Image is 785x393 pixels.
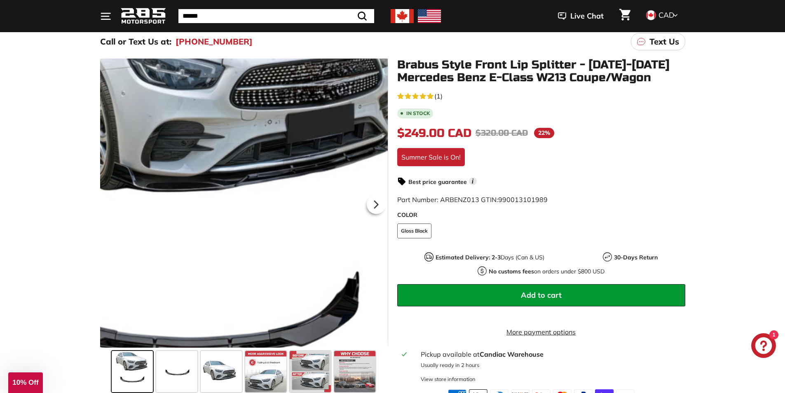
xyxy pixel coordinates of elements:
div: View store information [421,375,476,383]
img: Logo_285_Motorsport_areodynamics_components [121,7,166,26]
span: $320.00 CAD [476,128,528,138]
a: 5.0 rating (1 votes) [397,90,685,101]
p: Usually ready in 2 hours [421,361,680,369]
div: Pickup available at [421,349,680,359]
a: Cart [614,2,635,30]
p: on orders under $800 USD [489,267,605,276]
strong: No customs fees [489,268,534,275]
span: 990013101989 [498,195,548,204]
p: Days (Can & US) [436,253,544,262]
strong: Candiac Warehouse [480,350,544,358]
button: Add to cart [397,284,685,306]
span: CAD [658,10,674,20]
span: Part Number: ARBENZ013 GTIN: [397,195,548,204]
span: Add to cart [521,290,562,300]
button: Live Chat [547,6,614,26]
div: 10% Off [8,372,43,393]
span: Live Chat [570,11,604,21]
inbox-online-store-chat: Shopify online store chat [749,333,778,360]
span: i [469,177,477,185]
strong: 30-Days Return [614,254,658,261]
strong: Estimated Delivery: 2-3 [436,254,501,261]
label: COLOR [397,211,685,219]
p: Text Us [649,35,679,48]
span: 22% [534,128,554,138]
span: (1) [434,91,443,101]
b: In stock [406,111,430,116]
input: Search [178,9,374,23]
div: Summer Sale is On! [397,148,465,166]
a: Text Us [631,33,685,50]
span: 10% Off [12,379,38,386]
a: More payment options [397,327,685,337]
h1: Brabus Style Front Lip Splitter - [DATE]-[DATE] Mercedes Benz E-Class W213 Coupe/Wagon [397,59,685,84]
strong: Best price guarantee [408,178,467,186]
a: [PHONE_NUMBER] [176,35,253,48]
span: $249.00 CAD [397,126,471,140]
p: Call or Text Us at: [100,35,171,48]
